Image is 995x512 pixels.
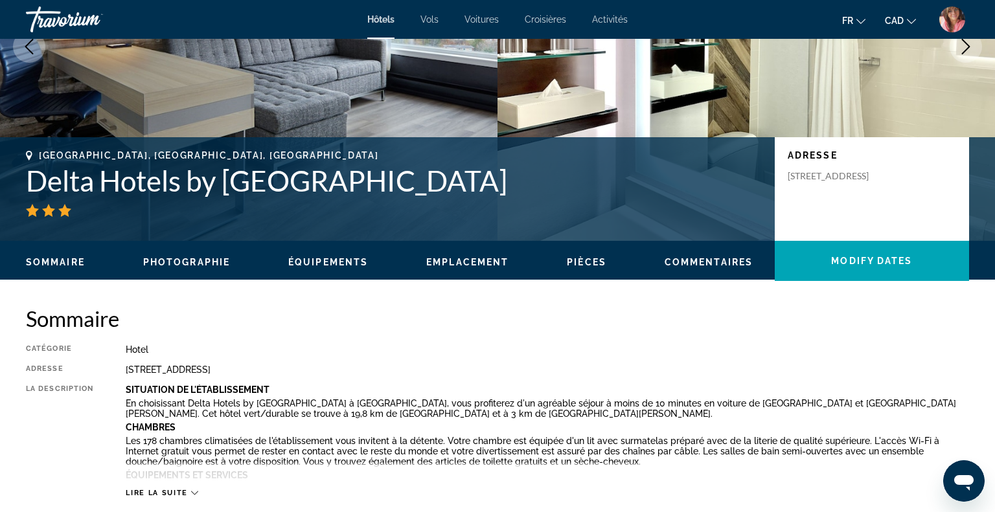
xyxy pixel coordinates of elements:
[788,150,956,161] p: Adresse
[26,164,762,197] h1: Delta Hotels by [GEOGRAPHIC_DATA]
[26,364,93,375] div: Adresse
[26,344,93,355] div: Catégorie
[288,257,368,267] span: Équipements
[592,14,628,25] a: Activités
[842,11,865,30] button: Change language
[464,14,499,25] a: Voitures
[567,257,606,267] span: Pièces
[842,16,853,26] span: fr
[775,241,969,281] button: Modify Dates
[288,256,368,268] button: Équipements
[426,256,509,268] button: Emplacement
[525,14,566,25] a: Croisières
[26,257,85,267] span: Sommaire
[943,460,985,502] iframe: Bouton de lancement de la fenêtre de messagerie
[26,256,85,268] button: Sommaire
[567,256,606,268] button: Pièces
[935,6,969,33] button: User Menu
[126,364,969,375] div: [STREET_ADDRESS]
[950,30,982,63] button: Next image
[885,11,916,30] button: Change currency
[126,488,198,498] button: Lire la suite
[420,14,439,25] a: Vols
[13,30,45,63] button: Previous image
[26,384,93,482] div: La description
[126,489,187,497] span: Lire la suite
[126,384,269,395] b: Situation De L'établissement
[126,436,969,467] p: Les 178 chambres climatisées de l'établissement vous invitent à la détente. Votre chambre est équ...
[426,257,509,267] span: Emplacement
[126,422,176,432] b: Chambres
[831,256,912,266] span: Modify Dates
[143,257,230,267] span: Photographie
[885,16,904,26] span: CAD
[143,256,230,268] button: Photographie
[39,150,378,161] span: [GEOGRAPHIC_DATA], [GEOGRAPHIC_DATA], [GEOGRAPHIC_DATA]
[939,6,965,32] img: User image
[126,398,969,419] p: En choisissant Delta Hotels by [GEOGRAPHIC_DATA] à [GEOGRAPHIC_DATA], vous profiterez d'un agréab...
[367,14,395,25] a: Hôtels
[665,256,753,268] button: Commentaires
[788,170,891,182] p: [STREET_ADDRESS]
[26,306,969,331] h2: Sommaire
[26,3,155,36] a: Travorium
[126,344,969,355] div: Hotel
[665,257,753,267] span: Commentaires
